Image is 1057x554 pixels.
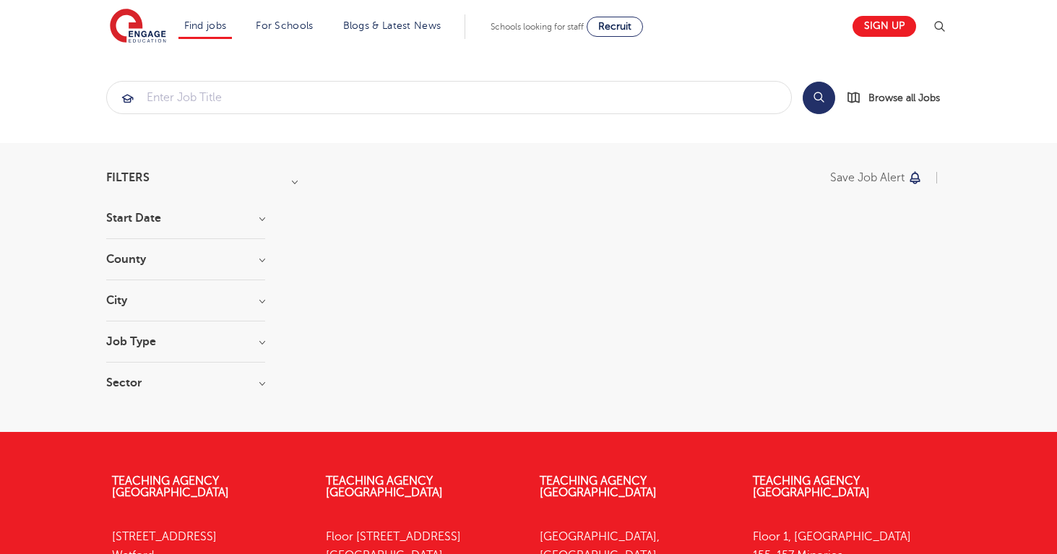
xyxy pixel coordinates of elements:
a: For Schools [256,20,313,31]
a: Blogs & Latest News [343,20,441,31]
button: Save job alert [830,172,923,183]
a: Teaching Agency [GEOGRAPHIC_DATA] [326,475,443,499]
h3: City [106,295,265,306]
h3: Sector [106,377,265,389]
a: Recruit [587,17,643,37]
button: Search [803,82,835,114]
p: Save job alert [830,172,905,183]
span: Browse all Jobs [868,90,940,106]
h3: Start Date [106,212,265,224]
div: Submit [106,81,792,114]
span: Schools looking for staff [491,22,584,32]
a: Teaching Agency [GEOGRAPHIC_DATA] [112,475,229,499]
img: Engage Education [110,9,166,45]
h3: Job Type [106,336,265,347]
a: Teaching Agency [GEOGRAPHIC_DATA] [540,475,657,499]
a: Sign up [853,16,916,37]
a: Browse all Jobs [847,90,952,106]
span: Filters [106,172,150,183]
h3: County [106,254,265,265]
a: Find jobs [184,20,227,31]
span: Recruit [598,21,631,32]
input: Submit [107,82,791,113]
a: Teaching Agency [GEOGRAPHIC_DATA] [753,475,870,499]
